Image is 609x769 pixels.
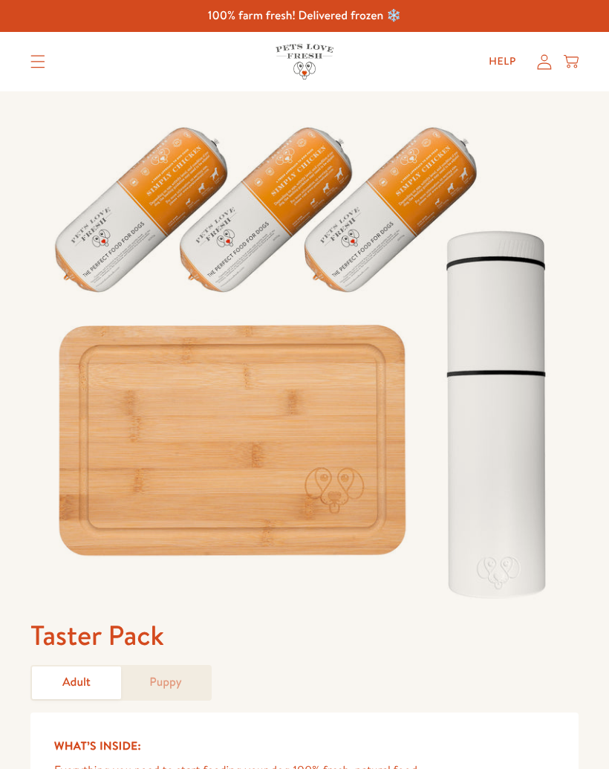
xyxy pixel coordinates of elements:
img: Taster Pack - Adult [30,91,579,617]
h1: Taster Pack [30,617,579,653]
iframe: Gorgias live chat messenger [535,699,594,754]
a: Puppy [121,666,210,698]
a: Adult [32,666,121,698]
summary: Translation missing: en.sections.header.menu [19,43,57,80]
img: Pets Love Fresh [276,44,333,79]
a: Help [477,47,528,77]
h5: What’s Inside: [54,736,555,756]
